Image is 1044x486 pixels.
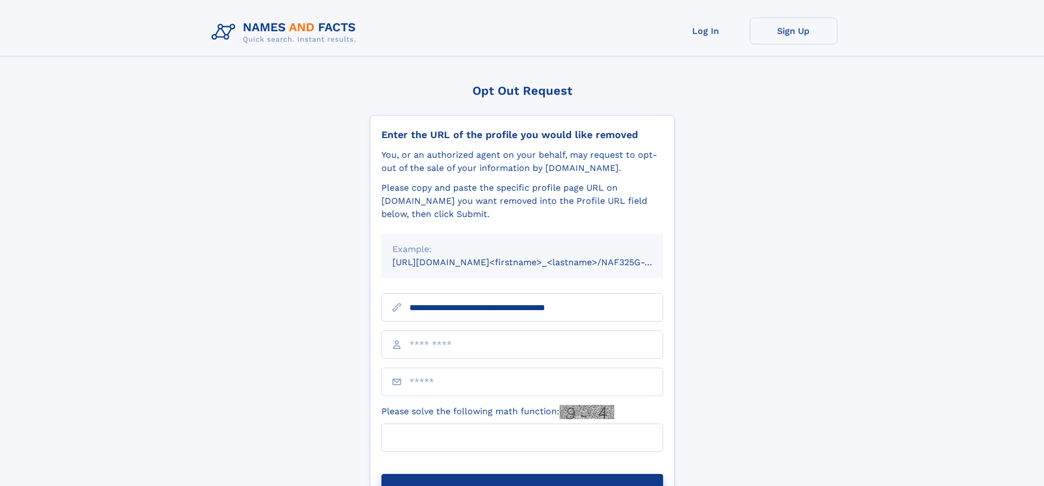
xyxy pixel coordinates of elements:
a: Log In [662,18,750,44]
small: [URL][DOMAIN_NAME]<firstname>_<lastname>/NAF325G-xxxxxxxx [392,257,684,267]
img: Logo Names and Facts [207,18,365,47]
div: Enter the URL of the profile you would like removed [381,129,663,141]
a: Sign Up [750,18,837,44]
div: You, or an authorized agent on your behalf, may request to opt-out of the sale of your informatio... [381,148,663,175]
label: Please solve the following math function: [381,405,614,419]
div: Opt Out Request [370,84,675,98]
div: Example: [392,243,652,256]
div: Please copy and paste the specific profile page URL on [DOMAIN_NAME] you want removed into the Pr... [381,181,663,221]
